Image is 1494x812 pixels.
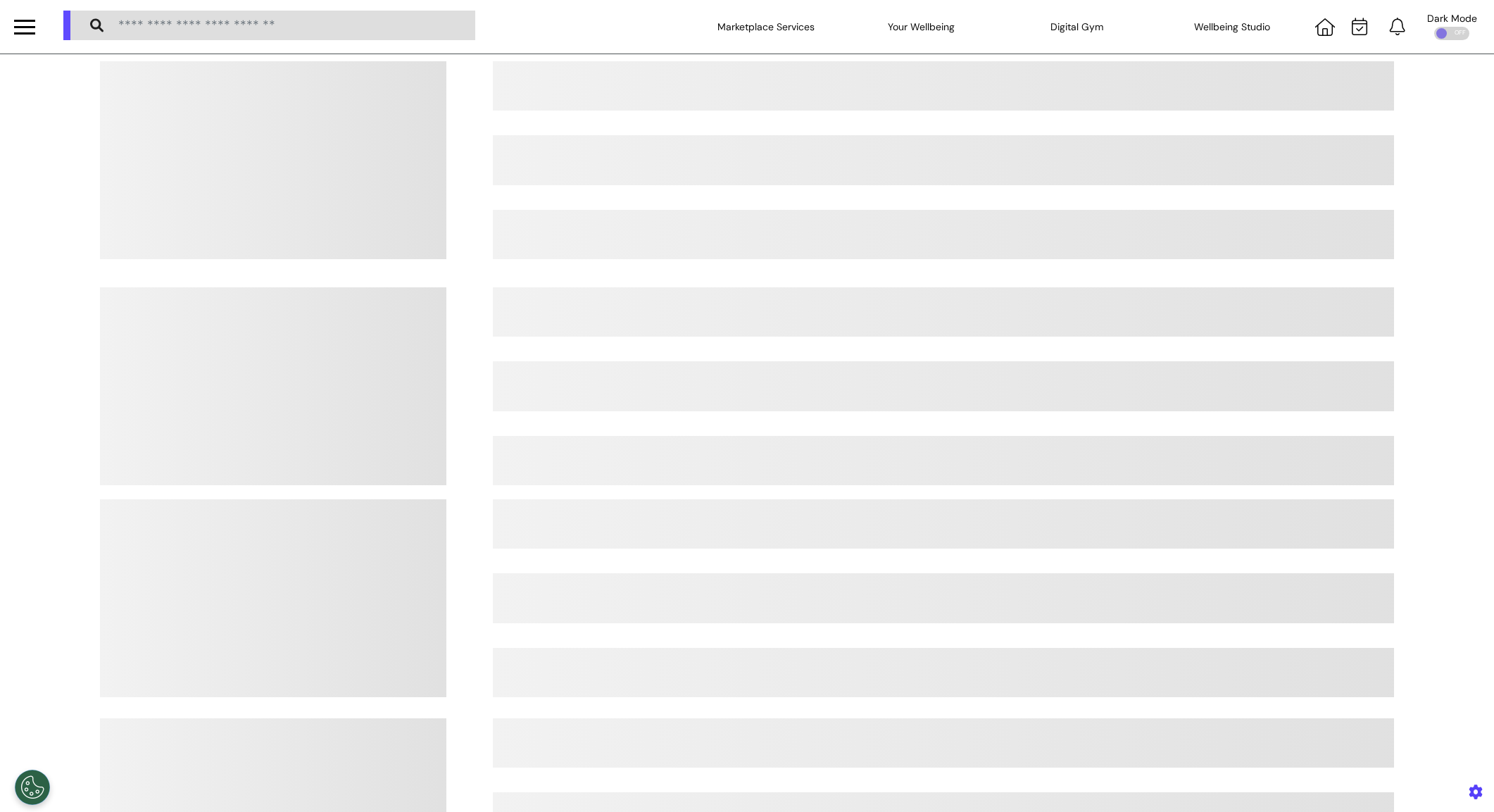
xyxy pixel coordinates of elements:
[696,7,836,46] div: Marketplace Services
[1434,27,1469,40] div: OFF
[1006,7,1147,46] div: Digital Gym
[1427,13,1477,23] div: Dark Mode
[850,7,991,46] div: Your Wellbeing
[1162,7,1302,46] div: Wellbeing Studio
[15,770,50,805] button: Open Preferences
